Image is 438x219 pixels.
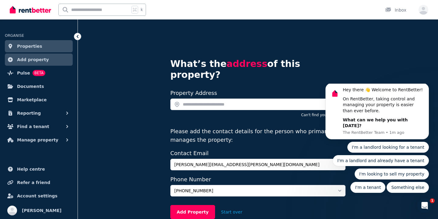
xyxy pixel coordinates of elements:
button: [PERSON_NAME][EMAIL_ADDRESS][PERSON_NAME][DOMAIN_NAME] [170,159,346,170]
label: Property Address [170,90,217,96]
button: Quick reply: I'm looking to sell my property [38,85,113,96]
div: Hey there 👋 Welcome to RentBetter! [26,3,108,9]
span: [PHONE_NUMBER] [174,188,333,194]
button: Find a tenant [5,120,73,133]
span: Properties [17,43,42,50]
a: PulseBETA [5,67,73,79]
span: [PERSON_NAME][EMAIL_ADDRESS][PERSON_NAME][DOMAIN_NAME] [174,162,333,168]
span: Help centre [17,165,45,173]
a: Documents [5,80,73,92]
div: Message content [26,3,108,45]
iframe: Intercom live chat [417,198,432,213]
button: Quick reply: Something else [70,98,113,109]
button: Manage property [5,134,73,146]
label: Phone Number [170,175,346,184]
span: Add property [17,56,49,63]
span: Find a tenant [17,123,49,130]
img: RentBetter [10,5,51,14]
p: Please add the contact details for the person who primarily manages the property: [170,127,346,144]
p: Message from The RentBetter Team, sent 1m ago [26,46,108,52]
button: Add Property [170,205,215,219]
a: Add property [5,54,73,66]
label: Contact Email [170,149,346,158]
a: Help centre [5,163,73,175]
a: Account settings [5,190,73,202]
b: What can we help you with [DATE]? [26,34,91,45]
span: Account settings [17,192,57,200]
a: Marketplace [5,94,73,106]
button: Start over [215,205,249,219]
span: Documents [17,83,44,90]
iframe: Intercom notifications message [316,84,438,196]
div: Inbox [385,7,406,13]
a: Properties [5,40,73,52]
span: Reporting [17,109,41,117]
span: Pulse [17,69,30,77]
span: Refer a friend [17,179,50,186]
span: ORGANISE [5,33,24,38]
span: k [141,7,143,12]
span: address [227,58,267,69]
button: Quick reply: I'm a tenant [34,98,69,109]
div: Quick reply options [9,58,113,109]
span: [PERSON_NAME] [22,207,61,214]
img: Profile image for The RentBetter Team [14,5,23,15]
button: Quick reply: I'm a landlord and already have a tenant [16,71,113,82]
span: 1 [430,198,435,203]
span: BETA [33,70,45,76]
a: Refer a friend [5,176,73,189]
span: Manage property [17,136,58,144]
span: Marketplace [17,96,47,103]
h4: What’s the of this property? [170,58,346,80]
button: Can't find your address? [301,113,346,117]
button: Reporting [5,107,73,119]
button: [PHONE_NUMBER] [170,185,346,196]
button: Quick reply: I'm a landlord looking for a tenant [31,58,113,69]
div: On RentBetter, taking control and managing your property is easier than ever before. [26,12,108,30]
